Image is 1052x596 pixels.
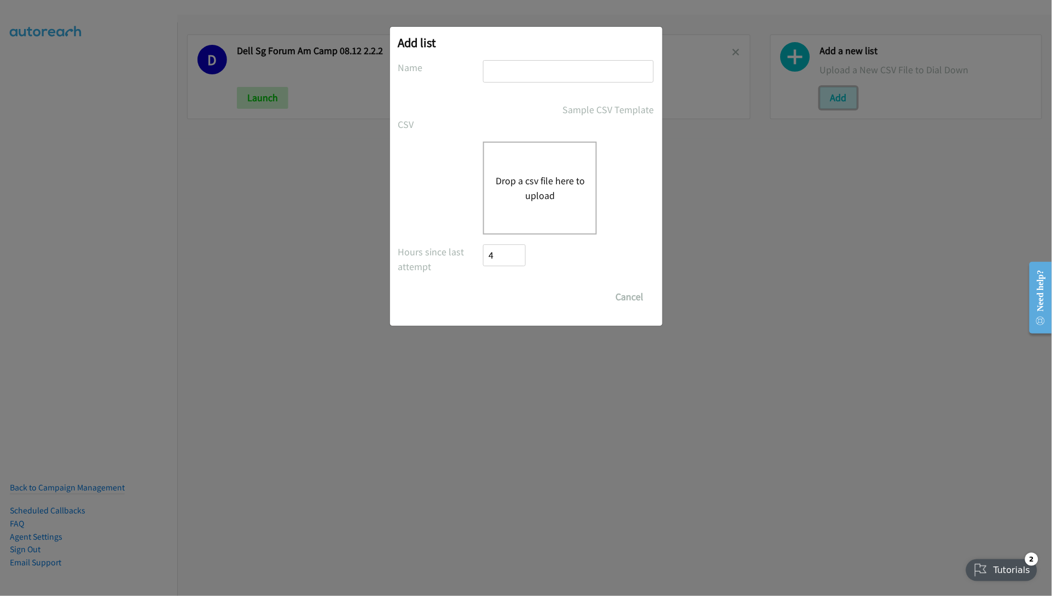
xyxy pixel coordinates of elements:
[398,35,654,50] h2: Add list
[960,548,1044,588] iframe: Checklist
[398,60,484,75] label: Name
[606,286,654,308] button: Cancel
[563,102,654,117] a: Sample CSV Template
[495,173,585,203] button: Drop a csv file here to upload
[398,244,484,274] label: Hours since last attempt
[398,117,484,132] label: CSV
[1020,254,1052,341] iframe: Resource Center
